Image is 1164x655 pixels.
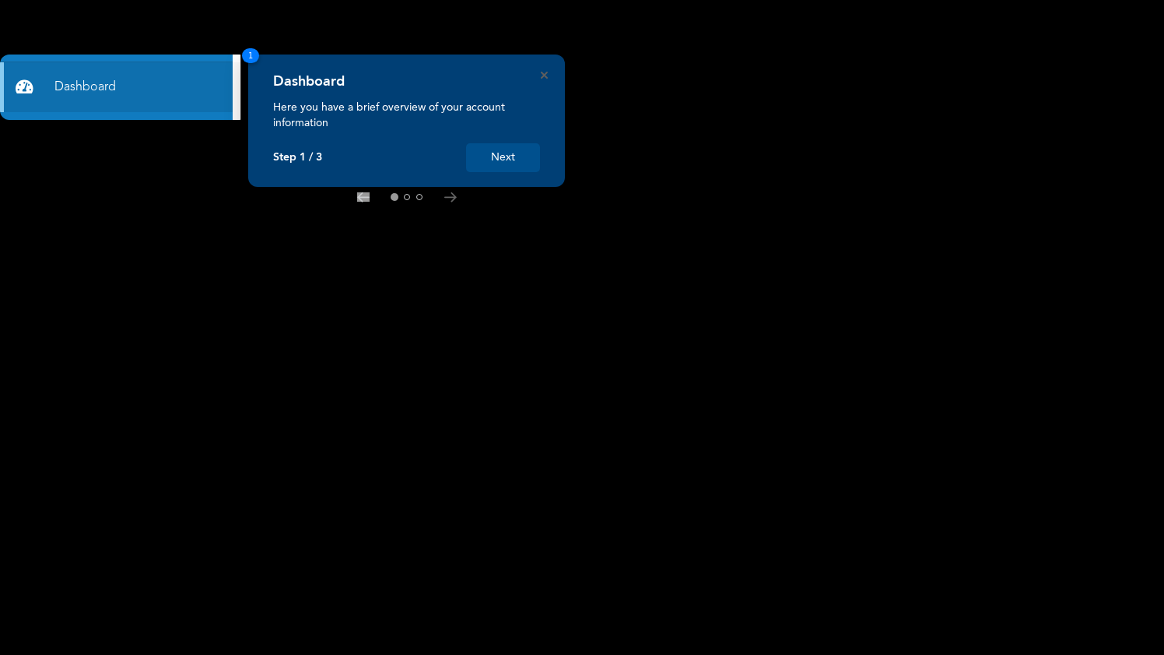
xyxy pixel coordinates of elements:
p: Step 1 / 3 [273,151,322,164]
button: Close [541,72,548,79]
p: Here you have a brief overview of your account information [273,100,540,131]
button: Next [466,143,540,172]
span: 1 [242,48,259,63]
h4: Dashboard [273,73,345,90]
